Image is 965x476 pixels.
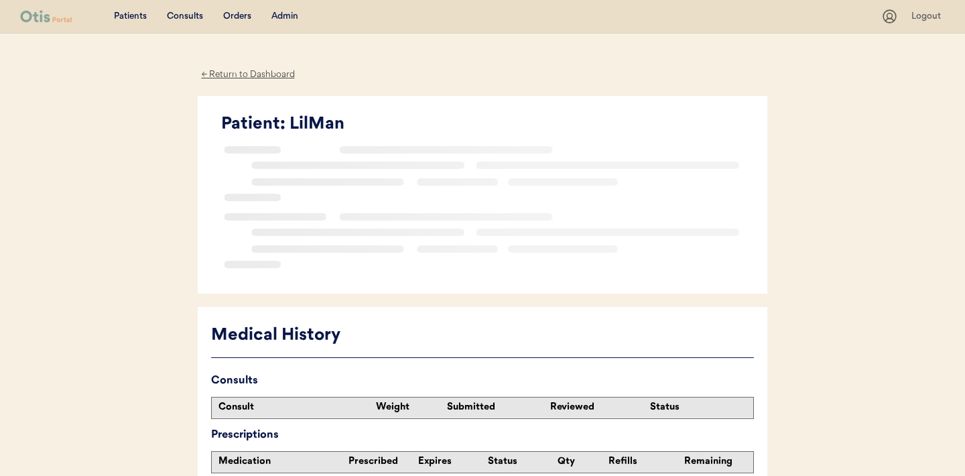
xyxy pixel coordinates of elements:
[488,455,558,469] div: Status
[650,401,747,414] div: Status
[684,455,753,469] div: Remaining
[223,10,251,23] div: Orders
[221,112,754,137] div: Patient: LilMan
[558,455,608,469] div: Qty
[376,401,444,414] div: Weight
[167,10,203,23] div: Consults
[608,455,678,469] div: Refills
[211,426,754,444] div: Prescriptions
[198,67,298,82] div: ← Return to Dashboard
[911,10,945,23] div: Logout
[218,455,348,469] div: Medication
[550,401,647,414] div: Reviewed
[114,10,147,23] div: Patients
[447,401,543,414] div: Submitted
[211,323,754,349] div: Medical History
[418,455,488,469] div: Expires
[271,10,298,23] div: Admin
[348,455,418,469] div: Prescribed
[218,401,369,414] div: Consult
[211,371,754,390] div: Consults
